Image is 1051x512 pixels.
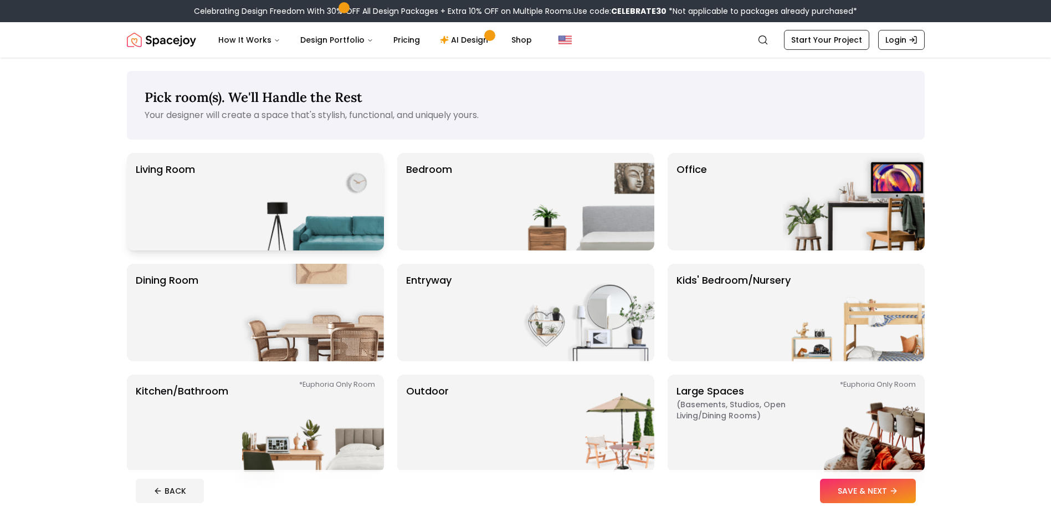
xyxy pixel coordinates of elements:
img: Large Spaces *Euphoria Only [783,375,925,472]
img: Kids' Bedroom/Nursery [783,264,925,361]
img: United States [558,33,572,47]
a: Login [878,30,925,50]
img: Bedroom [512,153,654,250]
button: How It Works [209,29,289,51]
img: Spacejoy Logo [127,29,196,51]
p: Bedroom [406,162,452,242]
p: Kids' Bedroom/Nursery [676,273,791,352]
p: Living Room [136,162,195,242]
img: Living Room [242,153,384,250]
p: Dining Room [136,273,198,352]
p: Kitchen/Bathroom [136,383,228,463]
a: Spacejoy [127,29,196,51]
button: SAVE & NEXT [820,479,916,503]
div: Celebrating Design Freedom With 30% OFF All Design Packages + Extra 10% OFF on Multiple Rooms. [194,6,857,17]
img: Outdoor [512,375,654,472]
span: ( Basements, Studios, Open living/dining rooms ) [676,399,815,421]
nav: Global [127,22,925,58]
p: entryway [406,273,452,352]
a: Shop [503,29,541,51]
a: AI Design [431,29,500,51]
a: Pricing [384,29,429,51]
button: BACK [136,479,204,503]
p: Outdoor [406,383,449,463]
img: Office [783,153,925,250]
img: entryway [512,264,654,361]
button: Design Portfolio [291,29,382,51]
span: Pick room(s). We'll Handle the Rest [145,89,362,106]
nav: Main [209,29,541,51]
p: Office [676,162,707,242]
img: Kitchen/Bathroom *Euphoria Only [242,375,384,472]
p: Large Spaces [676,383,815,463]
p: Your designer will create a space that's stylish, functional, and uniquely yours. [145,109,907,122]
a: Start Your Project [784,30,869,50]
span: Use code: [573,6,667,17]
img: Dining Room [242,264,384,361]
b: CELEBRATE30 [611,6,667,17]
span: *Not applicable to packages already purchased* [667,6,857,17]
